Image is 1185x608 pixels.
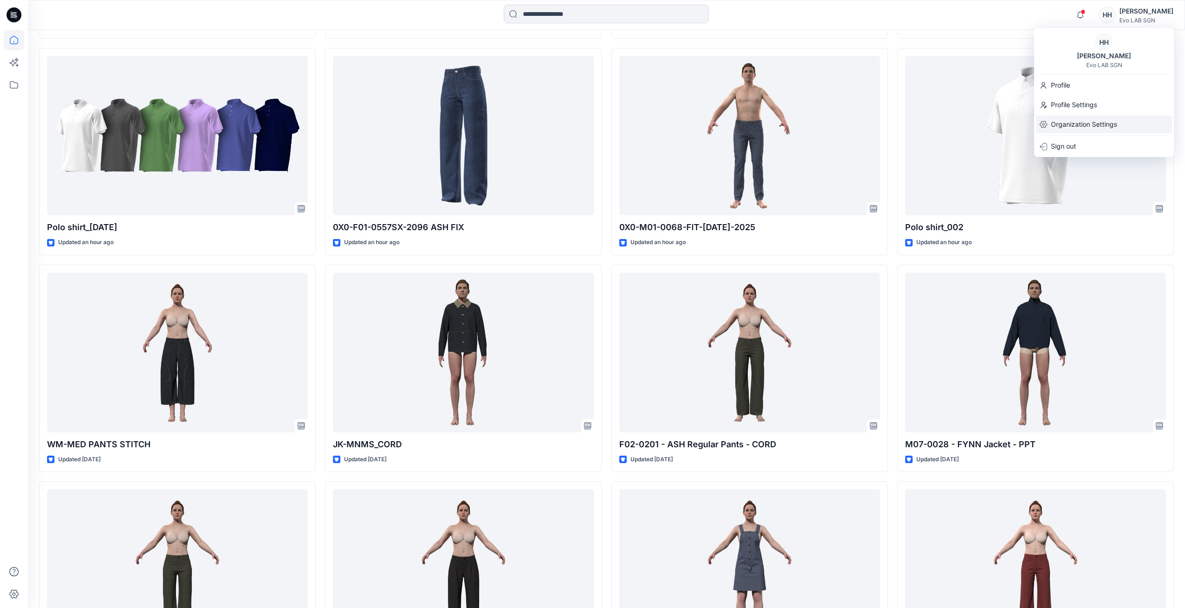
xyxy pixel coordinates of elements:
[630,455,673,465] p: Updated [DATE]
[1034,116,1174,133] a: Organization Settings
[1099,7,1116,23] div: HH
[1119,6,1173,17] div: [PERSON_NAME]
[905,56,1166,216] a: Polo shirt_002
[47,273,308,432] a: WM-MED PANTS STITCH
[619,56,880,216] a: 0X0-M01-0068-FIT-JUL-2025
[1034,76,1174,94] a: Profile
[1119,17,1173,24] div: Evo LAB SGN
[47,438,308,451] p: WM-MED PANTS STITCH
[333,56,594,216] a: 0X0-F01-0557SX-2096 ASH FIX
[47,221,308,234] p: Polo shirt_[DATE]
[905,221,1166,234] p: Polo shirt_002
[916,455,959,465] p: Updated [DATE]
[1051,137,1076,155] p: Sign out
[58,238,114,247] p: Updated an hour ago
[344,238,400,247] p: Updated an hour ago
[58,455,101,465] p: Updated [DATE]
[905,438,1166,451] p: M07-0028 - FYNN Jacket - PPT
[1071,50,1137,61] div: [PERSON_NAME]
[1051,116,1117,133] p: Organization Settings
[344,455,386,465] p: Updated [DATE]
[1034,96,1174,114] a: Profile Settings
[1096,34,1112,50] div: HH
[47,56,308,216] a: Polo shirt_11Sep2025
[333,221,594,234] p: 0X0-F01-0557SX-2096 ASH FIX
[619,221,880,234] p: 0X0-M01-0068-FIT-[DATE]-2025
[333,273,594,432] a: JK-MNMS_CORD
[905,273,1166,432] a: M07-0028 - FYNN Jacket - PPT
[630,238,686,247] p: Updated an hour ago
[1051,76,1070,94] p: Profile
[619,273,880,432] a: F02-0201 - ASH Regular Pants - CORD
[333,438,594,451] p: JK-MNMS_CORD
[916,238,972,247] p: Updated an hour ago
[1051,96,1097,114] p: Profile Settings
[619,438,880,451] p: F02-0201 - ASH Regular Pants - CORD
[1086,61,1122,68] div: Evo LAB SGN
